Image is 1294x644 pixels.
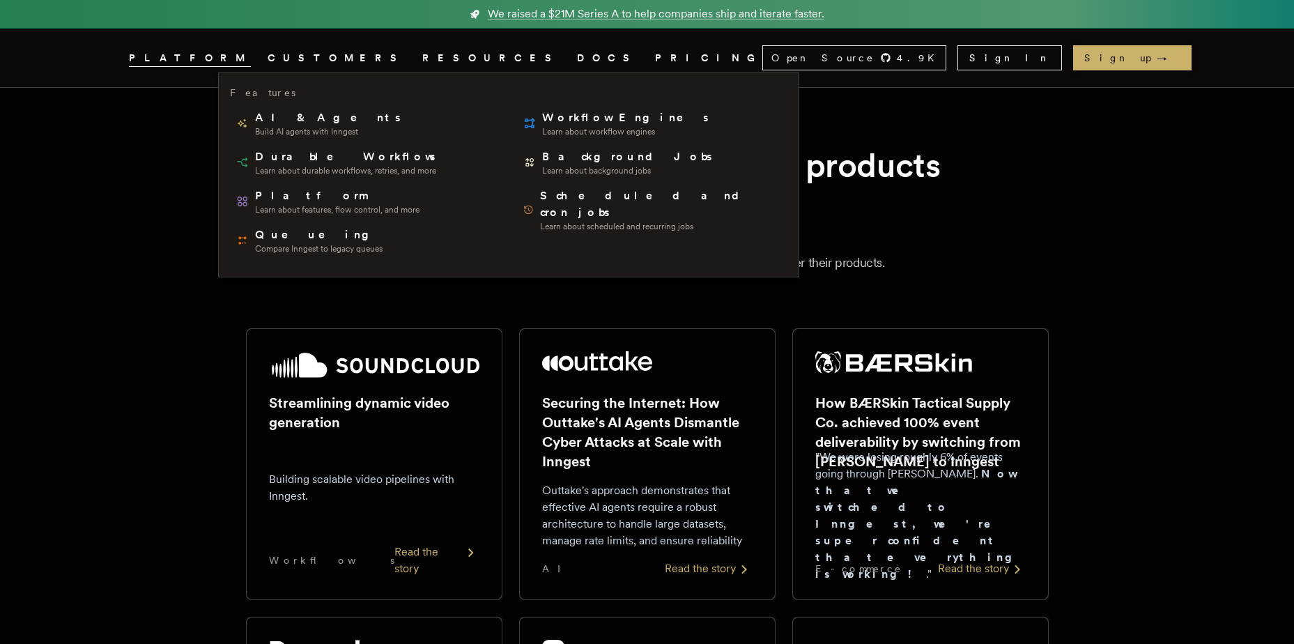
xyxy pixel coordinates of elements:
div: Read the story [938,560,1026,577]
span: Build AI agents with Inngest [255,126,403,137]
span: Background Jobs [542,148,714,165]
p: "We were losing roughly 6% of events going through [PERSON_NAME]. ." [815,449,1026,583]
span: Durable Workflows [255,148,438,165]
a: BÆRSkin Tactical Supply Co. logoHow BÆRSkin Tactical Supply Co. achieved 100% event deliverabilit... [792,328,1049,600]
nav: Global [90,29,1205,87]
img: BÆRSkin Tactical Supply Co. [815,351,973,374]
p: Outtake's approach demonstrates that effective AI agents require a robust architecture to handle ... [542,482,753,549]
span: Scheduled and cron jobs [540,187,782,221]
img: SoundCloud [269,351,479,379]
span: AI [542,562,573,576]
strong: Now that we switched to Inngest, we're super confident that everything is working! [815,467,1023,581]
h2: Streamlining dynamic video generation [269,393,479,432]
a: Outtake logoSecuring the Internet: How Outtake's AI Agents Dismantle Cyber Attacks at Scale with ... [519,328,776,600]
span: Learn about scheduled and recurring jobs [540,221,782,232]
span: Workflow Engines [542,109,711,126]
span: We raised a $21M Series A to help companies ship and iterate faster. [488,6,824,22]
div: Read the story [665,560,753,577]
span: Queueing [255,227,383,243]
span: 4.9 K [897,51,943,65]
a: Background JobsLearn about background jobs [517,143,787,182]
a: PRICING [655,49,762,67]
a: AI & AgentsBuild AI agents with Inngest [230,104,500,143]
a: CUSTOMERS [268,49,406,67]
div: Read the story [394,544,479,577]
a: Durable WorkflowsLearn about durable workflows, retries, and more [230,143,500,182]
span: Learn about background jobs [542,165,714,176]
h3: Features [230,84,295,101]
span: Learn about workflow engines [542,126,711,137]
a: SoundCloud logoStreamlining dynamic video generationBuilding scalable video pipelines with Innges... [246,328,502,600]
span: Open Source [771,51,875,65]
span: AI & Agents [255,109,403,126]
a: QueueingCompare Inngest to legacy queues [230,221,500,260]
span: Learn about durable workflows, retries, and more [255,165,438,176]
span: Platform [255,187,419,204]
h2: Securing the Internet: How Outtake's AI Agents Dismantle Cyber Attacks at Scale with Inngest [542,393,753,471]
a: Scheduled and cron jobsLearn about scheduled and recurring jobs [517,182,787,238]
a: PlatformLearn about features, flow control, and more [230,182,500,221]
a: Sign In [957,45,1062,70]
button: PLATFORM [129,49,251,67]
span: Learn about features, flow control, and more [255,204,419,215]
span: Workflows [269,553,394,567]
span: → [1157,51,1180,65]
a: DOCS [577,49,638,67]
p: From startups to public companies, our customers chose Inngest to power their products. [146,253,1149,273]
img: Outtake [542,351,653,371]
h2: How BÆRSkin Tactical Supply Co. achieved 100% event deliverability by switching from [PERSON_NAME... [815,393,1026,471]
a: Sign up [1073,45,1192,70]
a: Workflow EnginesLearn about workflow engines [517,104,787,143]
button: RESOURCES [422,49,560,67]
p: Building scalable video pipelines with Inngest. [269,471,479,505]
span: Compare Inngest to legacy queues [255,243,383,254]
span: E-commerce [815,562,902,576]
